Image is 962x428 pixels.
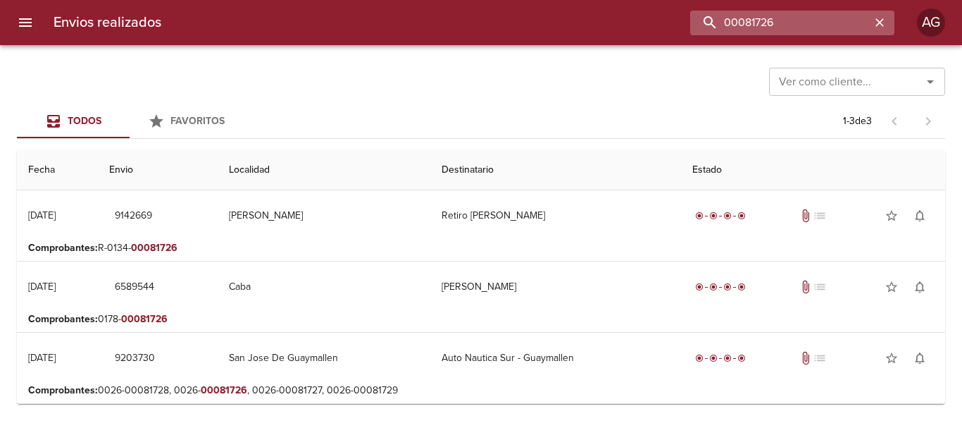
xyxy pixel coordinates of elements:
b: Comprobantes : [28,313,98,325]
span: notifications_none [913,209,927,223]
span: No tiene pedido asociado [813,351,827,365]
span: Tiene documentos adjuntos [799,209,813,223]
div: Entregado [692,280,749,294]
td: Retiro [PERSON_NAME] [430,190,681,241]
td: [PERSON_NAME] [218,190,430,241]
em: 00081726 [131,242,177,254]
p: R-0134- [28,241,934,255]
span: star_border [885,280,899,294]
button: Activar notificaciones [906,202,934,230]
span: radio_button_checked [737,283,746,291]
span: Tiene documentos adjuntos [799,351,813,365]
button: Abrir [920,72,940,92]
span: No tiene pedido asociado [813,209,827,223]
em: 00081726 [121,313,168,325]
div: [DATE] [28,209,56,221]
div: Tabs Envios [17,104,242,138]
button: Activar notificaciones [906,273,934,301]
span: Todos [68,115,101,127]
span: No tiene pedido asociado [813,280,827,294]
td: Caba [218,262,430,312]
span: radio_button_checked [709,283,718,291]
div: AG [917,8,945,37]
div: Entregado [692,209,749,223]
span: radio_button_checked [695,354,704,362]
span: radio_button_checked [709,212,718,220]
h6: Envios realizados [54,11,161,34]
span: radio_button_checked [695,283,704,291]
p: 0178- [28,312,934,326]
b: Comprobantes : [28,242,98,254]
span: notifications_none [913,351,927,365]
button: 9203730 [109,346,161,372]
button: Activar notificaciones [906,344,934,372]
th: Destinatario [430,150,681,190]
td: [PERSON_NAME] [430,262,681,312]
span: 9203730 [115,350,155,367]
span: star_border [885,351,899,365]
span: 9142669 [115,207,152,225]
span: notifications_none [913,280,927,294]
button: 6589544 [109,274,160,300]
span: radio_button_checked [723,212,732,220]
table: Tabla de envíos del cliente [17,150,945,404]
button: 9142669 [109,203,158,229]
span: Tiene documentos adjuntos [799,280,813,294]
span: radio_button_checked [709,354,718,362]
button: Agregar a favoritos [877,273,906,301]
th: Estado [681,150,945,190]
div: Entregado [692,351,749,365]
th: Envio [98,150,218,190]
th: Localidad [218,150,430,190]
span: radio_button_checked [695,212,704,220]
span: radio_button_checked [737,212,746,220]
button: Agregar a favoritos [877,344,906,372]
p: 1 - 3 de 3 [843,114,872,128]
span: Pagina anterior [877,114,911,128]
th: Fecha [17,150,98,190]
span: radio_button_checked [737,354,746,362]
span: Pagina siguiente [911,104,945,138]
span: radio_button_checked [723,354,732,362]
div: [DATE] [28,352,56,364]
td: San Jose De Guaymallen [218,333,430,384]
span: Favoritos [170,115,225,127]
td: Auto Nautica Sur - Guaymallen [430,333,681,384]
button: Agregar a favoritos [877,202,906,230]
span: 6589544 [115,279,154,296]
button: menu [8,6,42,39]
b: Comprobantes : [28,384,98,396]
p: 0026-00081728, 0026- , 0026-00081727, 0026-00081729 [28,384,934,398]
div: Abrir información de usuario [917,8,945,37]
span: star_border [885,209,899,223]
input: buscar [690,11,870,35]
span: radio_button_checked [723,283,732,291]
div: [DATE] [28,281,56,293]
em: 00081726 [201,384,247,396]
